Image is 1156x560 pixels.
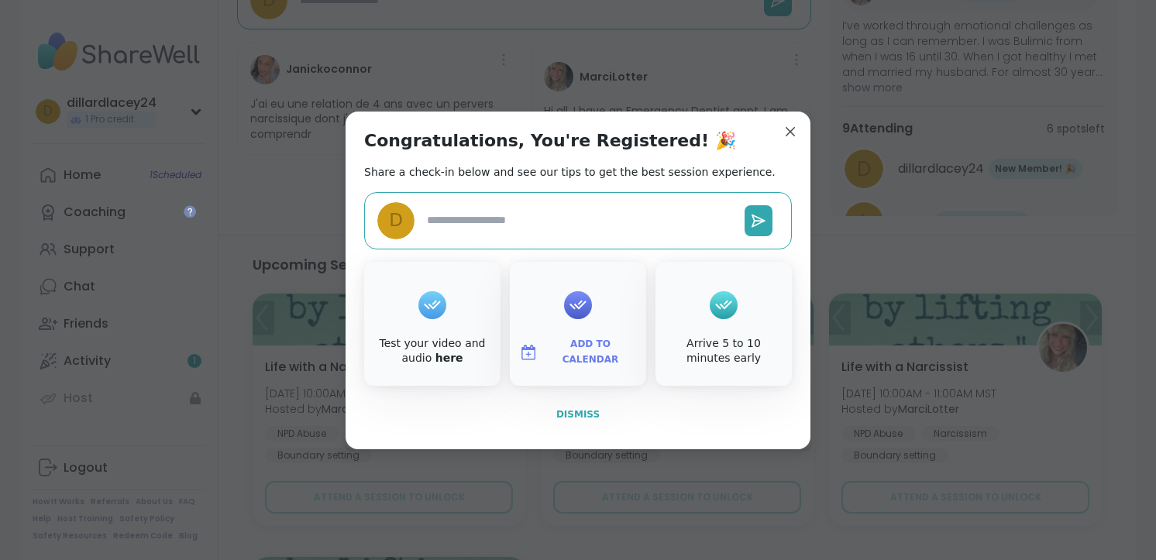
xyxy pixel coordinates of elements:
span: Add to Calendar [544,337,637,367]
span: d [389,207,403,234]
button: Add to Calendar [513,336,643,369]
h1: Congratulations, You're Registered! 🎉 [364,130,736,152]
button: Dismiss [364,398,792,431]
a: here [435,352,463,364]
iframe: Spotlight [184,205,196,218]
img: ShareWell Logomark [519,343,538,362]
div: Arrive 5 to 10 minutes early [659,336,789,366]
span: Dismiss [556,409,600,420]
h2: Share a check-in below and see our tips to get the best session experience. [364,164,776,180]
div: Test your video and audio [367,336,497,366]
